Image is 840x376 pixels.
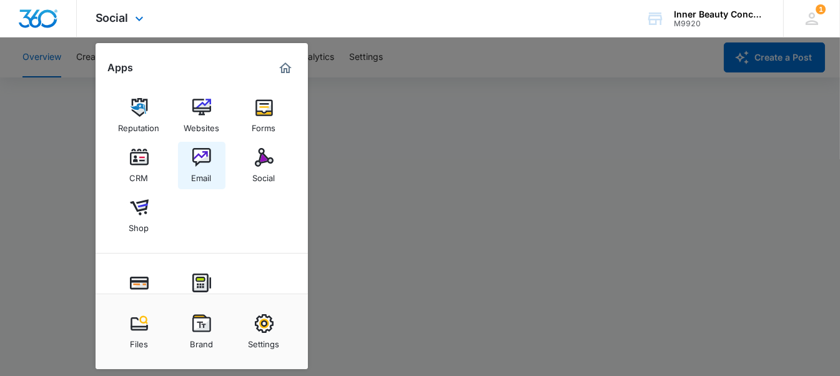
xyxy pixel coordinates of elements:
[178,308,225,355] a: Brand
[116,308,163,355] a: Files
[249,333,280,349] div: Settings
[116,142,163,189] a: CRM
[96,11,129,24] span: Social
[240,142,288,189] a: Social
[253,167,275,183] div: Social
[184,117,219,133] div: Websites
[240,92,288,139] a: Forms
[121,292,158,309] div: Payments
[194,292,210,309] div: POS
[119,117,160,133] div: Reputation
[178,142,225,189] a: Email
[816,4,826,14] span: 1
[816,4,826,14] div: notifications count
[116,192,163,239] a: Shop
[190,333,213,349] div: Brand
[252,117,276,133] div: Forms
[116,267,163,315] a: Payments
[116,92,163,139] a: Reputation
[240,308,288,355] a: Settings
[108,62,134,74] h2: Apps
[674,19,765,28] div: account id
[275,58,295,78] a: Marketing 360® Dashboard
[129,217,149,233] div: Shop
[178,92,225,139] a: Websites
[674,9,765,19] div: account name
[130,167,149,183] div: CRM
[192,167,212,183] div: Email
[130,333,148,349] div: Files
[178,267,225,315] a: POS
